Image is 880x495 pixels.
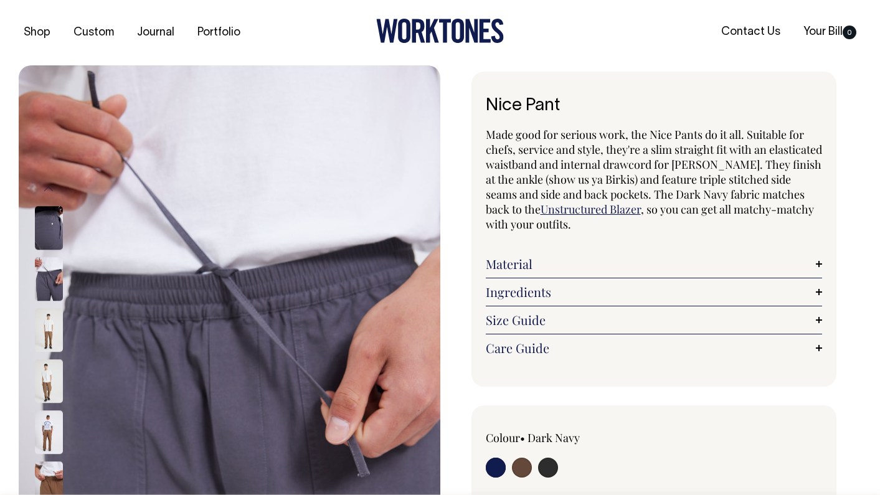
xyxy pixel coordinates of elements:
[35,258,63,301] img: charcoal
[520,430,525,445] span: •
[843,26,856,39] span: 0
[35,207,63,250] img: charcoal
[19,22,55,43] a: Shop
[69,22,119,43] a: Custom
[716,22,785,42] a: Contact Us
[486,202,814,232] span: , so you can get all matchy-matchy with your outfits.
[35,309,63,352] img: chocolate
[541,202,641,217] a: Unstructured Blazer
[798,22,861,42] a: Your Bill0
[39,175,58,203] button: Previous
[528,430,580,445] label: Dark Navy
[486,127,822,217] span: Made good for serious work, the Nice Pants do it all. Suitable for chefs, service and style, they...
[486,313,823,328] a: Size Guide
[35,360,63,403] img: chocolate
[192,22,245,43] a: Portfolio
[486,257,823,271] a: Material
[486,97,823,116] h1: Nice Pant
[486,430,620,445] div: Colour
[486,341,823,356] a: Care Guide
[486,285,823,299] a: Ingredients
[35,411,63,455] img: chocolate
[132,22,179,43] a: Journal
